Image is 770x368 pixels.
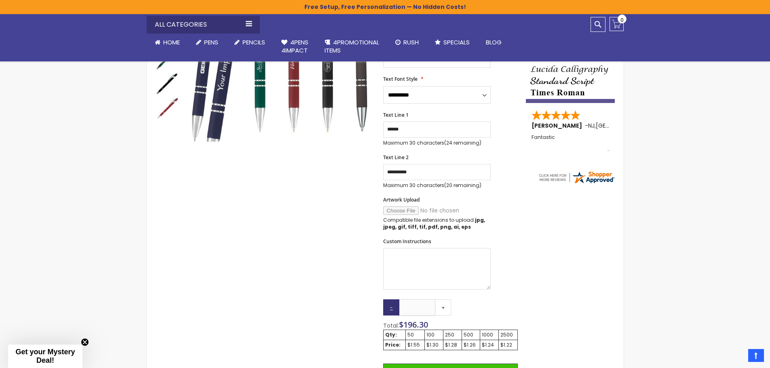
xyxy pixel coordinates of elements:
[147,34,188,51] a: Home
[163,38,180,46] span: Home
[383,182,491,189] p: Maximum 30 characters
[532,135,610,152] div: Fantastic
[387,34,427,51] a: Rush
[443,38,470,46] span: Specials
[273,34,316,60] a: 4Pens4impact
[188,34,226,51] a: Pens
[426,332,441,338] div: 100
[383,196,420,203] span: Artwork Upload
[445,342,460,348] div: $1.28
[478,34,510,51] a: Blog
[385,331,397,338] strong: Qty:
[444,182,481,189] span: (20 remaining)
[383,299,399,315] a: -
[385,341,401,348] strong: Price:
[226,34,273,51] a: Pencils
[538,170,615,185] img: 4pens.com widget logo
[435,299,451,315] a: +
[532,122,585,130] span: [PERSON_NAME]
[383,111,409,118] span: Text Line 1
[383,154,409,161] span: Text Line 2
[500,332,516,338] div: 2500
[15,348,75,364] span: Get your Mystery Deal!
[325,38,379,55] span: 4PROMOTIONAL ITEMS
[383,76,418,82] span: Text Font Style
[585,122,655,130] span: - ,
[526,25,615,103] img: font-personalization-examples
[703,346,770,368] iframe: Google Customer Reviews
[620,16,624,24] span: 0
[81,338,89,346] button: Close teaser
[426,342,441,348] div: $1.30
[383,140,491,146] p: Maximum 30 characters
[464,342,479,348] div: $1.26
[399,319,428,330] span: $
[486,38,502,46] span: Blog
[316,34,387,60] a: 4PROMOTIONALITEMS
[588,122,595,130] span: NJ
[155,96,179,121] div: Custom Soft Touch Metal Pen - Stylus Top
[383,238,431,245] span: Custom Instructions
[403,38,419,46] span: Rush
[155,71,179,96] img: Custom Soft Touch Metal Pen - Stylus Top
[155,71,180,96] div: Custom Soft Touch Metal Pen - Stylus Top
[281,38,308,55] span: 4Pens 4impact
[500,342,516,348] div: $1.22
[155,97,179,121] img: Custom Soft Touch Metal Pen - Stylus Top
[444,139,481,146] span: (24 remaining)
[538,179,615,186] a: 4pens.com certificate URL
[243,38,265,46] span: Pencils
[403,319,428,330] span: 196.30
[482,332,497,338] div: 1000
[464,332,479,338] div: 500
[610,17,624,31] a: 0
[8,345,82,368] div: Get your Mystery Deal!Close teaser
[383,217,485,230] strong: jpg, jpeg, gif, tiff, tif, pdf, png, ai, eps
[445,332,460,338] div: 250
[427,34,478,51] a: Specials
[407,342,423,348] div: $1.55
[383,217,491,230] p: Compatible file extensions to upload:
[482,342,497,348] div: $1.24
[147,16,260,34] div: All Categories
[383,322,399,330] span: Total:
[407,332,423,338] div: 50
[596,122,655,130] span: [GEOGRAPHIC_DATA]
[204,38,218,46] span: Pens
